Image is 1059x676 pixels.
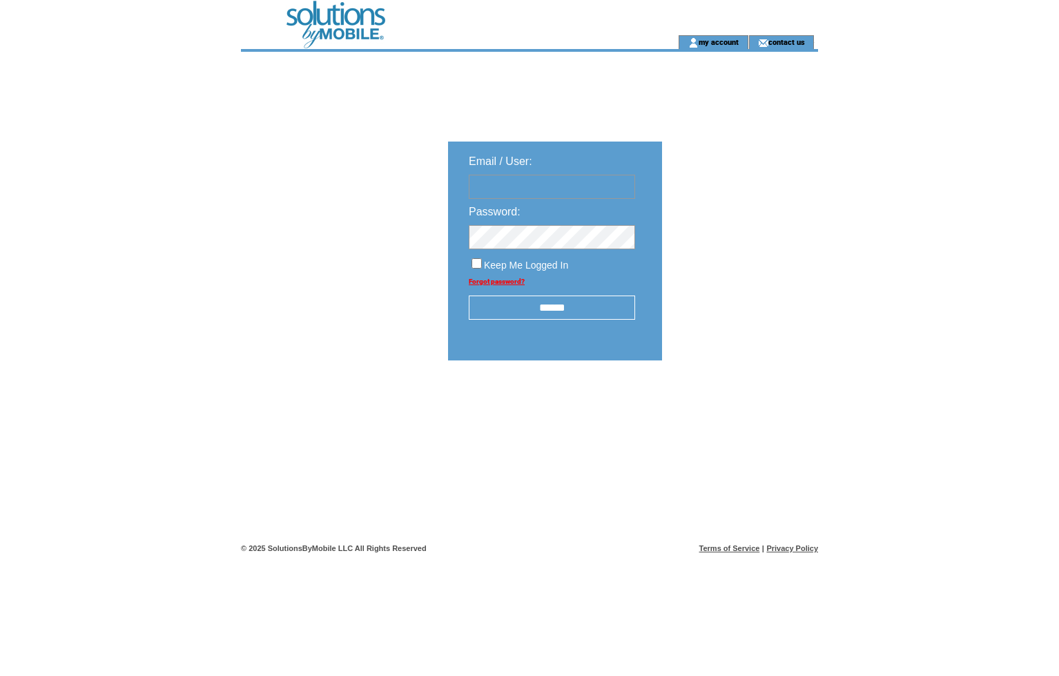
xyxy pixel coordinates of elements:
img: contact_us_icon.gif [758,37,768,48]
a: contact us [768,37,805,46]
a: my account [699,37,739,46]
a: Terms of Service [699,544,760,552]
span: Email / User: [469,155,532,167]
img: account_icon.gif [688,37,699,48]
a: Privacy Policy [766,544,818,552]
span: Password: [469,206,521,218]
span: © 2025 SolutionsByMobile LLC All Rights Reserved [241,544,427,552]
img: transparent.png [702,395,771,412]
a: Forgot password? [469,278,525,285]
span: Keep Me Logged In [484,260,568,271]
span: | [762,544,764,552]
